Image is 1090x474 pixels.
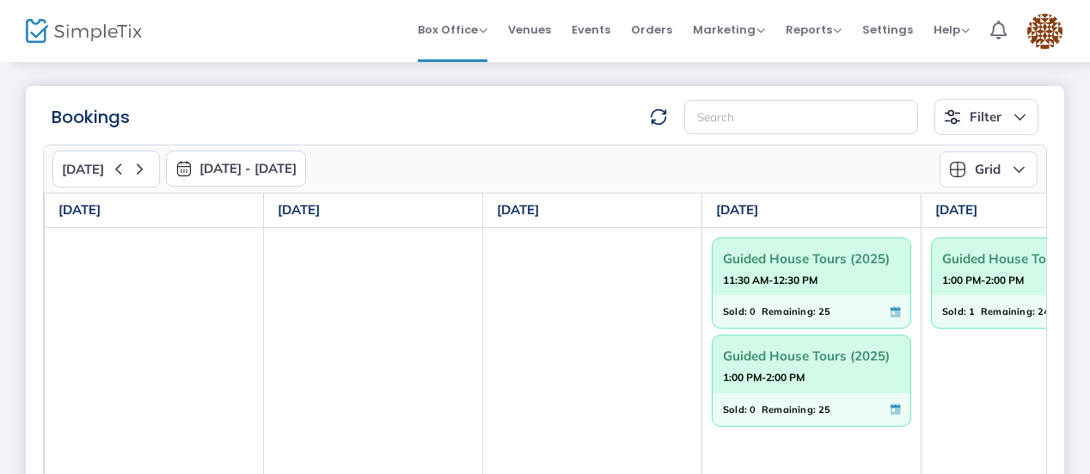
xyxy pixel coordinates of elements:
[723,302,747,321] span: Sold:
[166,151,306,187] button: [DATE] - [DATE]
[483,194,702,228] th: [DATE]
[418,22,487,38] span: Box Office
[762,400,816,419] span: Remaining:
[723,342,900,369] span: Guided House Tours (2025)
[750,302,756,321] span: 0
[631,8,672,52] span: Orders
[934,99,1038,135] button: Filter
[684,100,918,135] input: Search
[693,22,765,38] span: Marketing
[52,151,160,188] button: [DATE]
[702,194,922,228] th: [DATE]
[862,8,913,52] span: Settings
[45,194,264,228] th: [DATE]
[750,400,756,419] span: 0
[949,161,966,178] img: grid
[175,160,193,177] img: monthly
[942,302,966,321] span: Sold:
[786,22,842,38] span: Reports
[52,104,130,130] m-panel-title: Bookings
[1038,302,1050,321] span: 24
[723,400,747,419] span: Sold:
[969,302,975,321] span: 1
[508,8,551,52] span: Venues
[981,302,1035,321] span: Remaining:
[723,269,817,291] strong: 11:30 AM-12:30 PM
[572,8,610,52] span: Events
[723,245,900,272] span: Guided House Tours (2025)
[942,269,1024,291] strong: 1:00 PM-2:00 PM
[723,366,805,388] strong: 1:00 PM-2:00 PM
[818,302,830,321] span: 25
[940,151,1038,188] button: Grid
[62,162,104,177] span: [DATE]
[818,400,830,419] span: 25
[650,108,667,126] img: refresh-data
[934,22,970,38] span: Help
[264,194,483,228] th: [DATE]
[762,302,816,321] span: Remaining:
[944,108,961,126] img: filter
